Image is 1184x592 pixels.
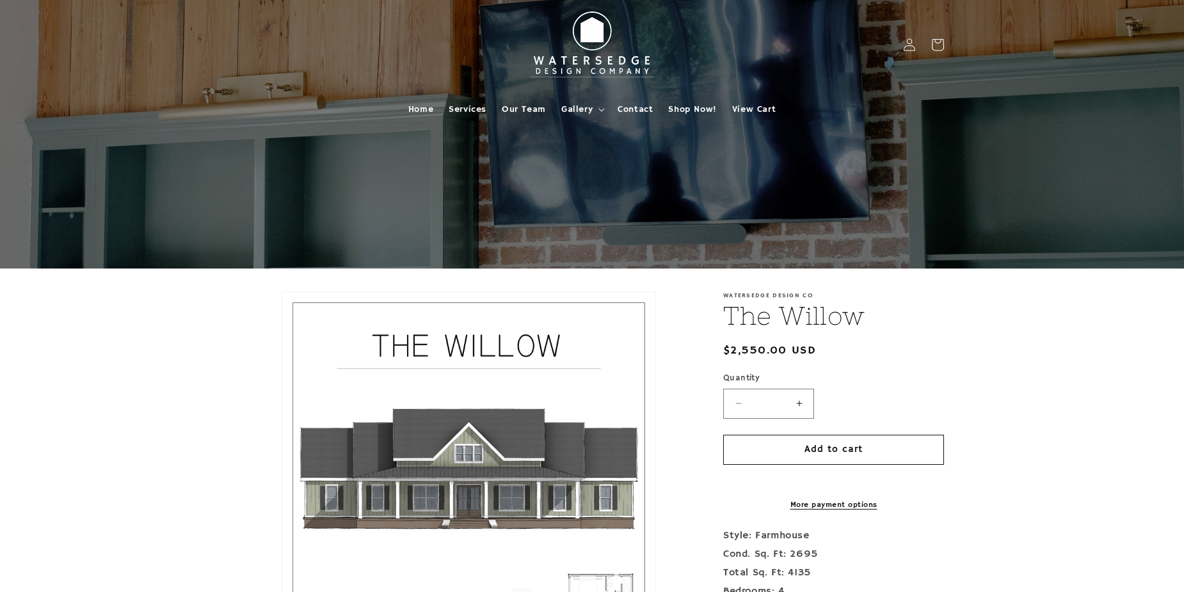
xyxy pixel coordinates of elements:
span: Our Team [502,104,546,115]
span: Home [408,104,433,115]
a: Home [401,96,441,123]
summary: Gallery [554,96,610,123]
a: Services [441,96,494,123]
button: Add to cart [723,435,944,465]
span: Gallery [561,104,593,115]
a: More payment options [723,499,944,511]
span: Shop Now! [668,104,716,115]
p: Watersedge Design Co [723,292,944,299]
a: Shop Now! [660,96,724,123]
span: View Cart [732,104,776,115]
label: Quantity [723,372,944,385]
h1: The Willow [723,299,944,332]
span: $2,550.00 USD [723,342,816,359]
img: Watersedge Design Co [522,5,662,84]
a: Contact [610,96,660,123]
a: View Cart [724,96,783,123]
span: Contact [618,104,653,115]
span: Services [449,104,486,115]
a: Our Team [494,96,554,123]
